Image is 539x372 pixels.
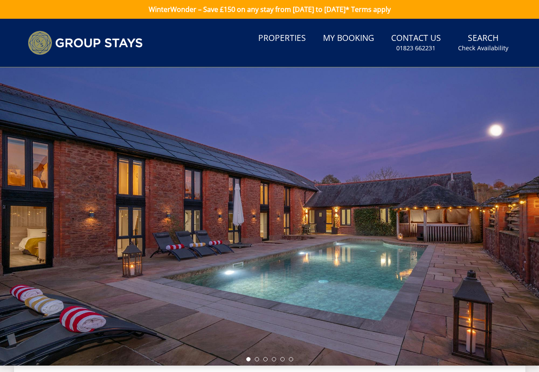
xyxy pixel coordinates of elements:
a: Properties [255,29,309,48]
a: SearchCheck Availability [455,29,512,57]
a: Contact Us01823 662231 [388,29,444,57]
img: Group Stays [28,31,143,55]
a: My Booking [320,29,378,48]
small: 01823 662231 [396,44,435,52]
small: Check Availability [458,44,508,52]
